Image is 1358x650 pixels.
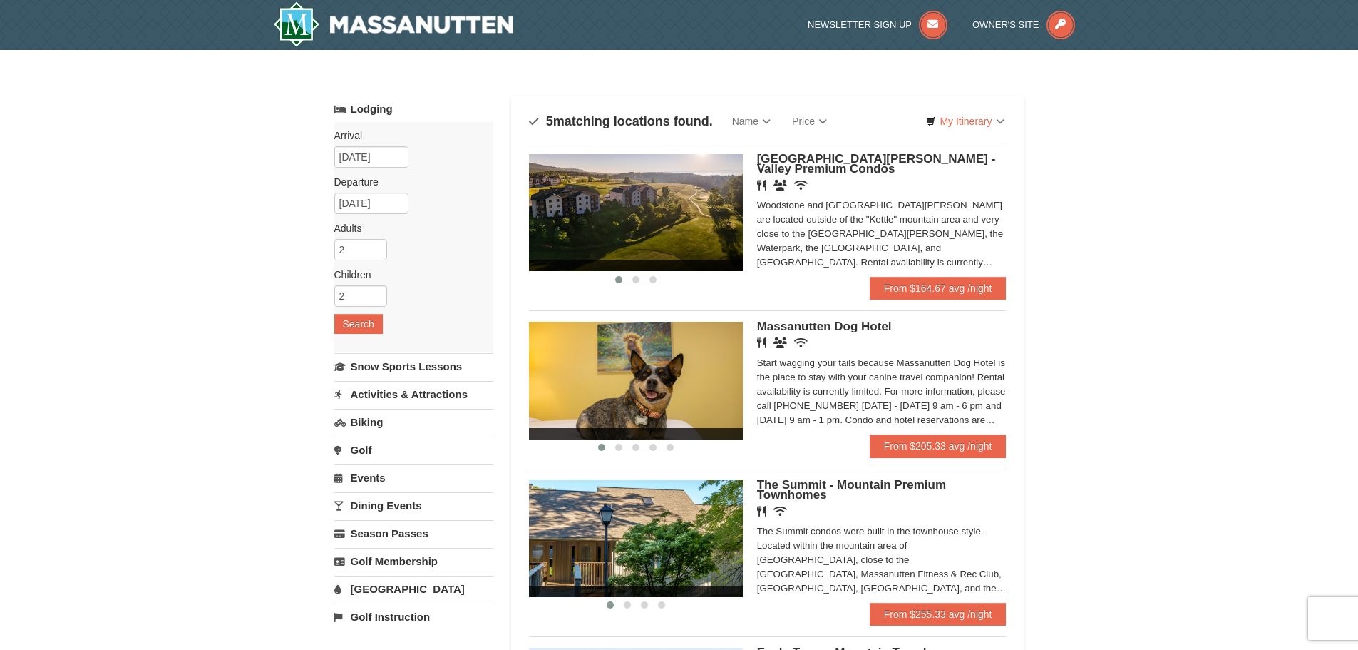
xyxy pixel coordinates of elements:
i: Banquet Facilities [773,337,787,348]
i: Banquet Facilities [773,180,787,191]
i: Wireless Internet (free) [794,180,808,191]
a: Golf Membership [334,548,493,574]
a: Owner's Site [972,19,1075,30]
a: Biking [334,409,493,435]
a: Lodging [334,96,493,122]
a: Price [781,107,838,136]
a: [GEOGRAPHIC_DATA] [334,576,493,602]
span: 5 [546,114,553,128]
i: Wireless Internet (free) [773,506,787,517]
i: Restaurant [757,506,766,517]
i: Restaurant [757,180,766,191]
span: Newsletter Sign Up [808,19,912,30]
a: Name [721,107,781,136]
span: The Summit - Mountain Premium Townhomes [757,478,946,502]
a: From $205.33 avg /night [870,435,1007,457]
a: Events [334,464,493,491]
a: Golf Instruction [334,604,493,630]
i: Restaurant [757,337,766,348]
label: Adults [334,221,483,235]
a: Season Passes [334,520,493,547]
img: Massanutten Resort Logo [273,1,514,47]
i: Wireless Internet (free) [794,337,808,348]
a: From $255.33 avg /night [870,603,1007,626]
button: Search [334,314,383,334]
div: The Summit condos were built in the townhouse style. Located within the mountain area of [GEOGRAP... [757,524,1007,596]
span: [GEOGRAPHIC_DATA][PERSON_NAME] - Valley Premium Condos [757,152,996,176]
a: Newsletter Sign Up [808,19,947,30]
a: Golf [334,437,493,463]
a: My Itinerary [917,111,1013,132]
h4: matching locations found. [529,114,713,128]
span: Massanutten Dog Hotel [757,320,892,333]
label: Arrival [334,128,483,143]
span: Owner's Site [972,19,1039,30]
a: Snow Sports Lessons [334,353,493,380]
a: Dining Events [334,492,493,519]
a: Activities & Attractions [334,381,493,407]
a: From $164.67 avg /night [870,277,1007,300]
div: Woodstone and [GEOGRAPHIC_DATA][PERSON_NAME] are located outside of the "Kettle" mountain area an... [757,198,1007,270]
div: Start wagging your tails because Massanutten Dog Hotel is the place to stay with your canine trav... [757,356,1007,427]
label: Children [334,268,483,282]
a: Massanutten Resort [273,1,514,47]
label: Departure [334,175,483,189]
